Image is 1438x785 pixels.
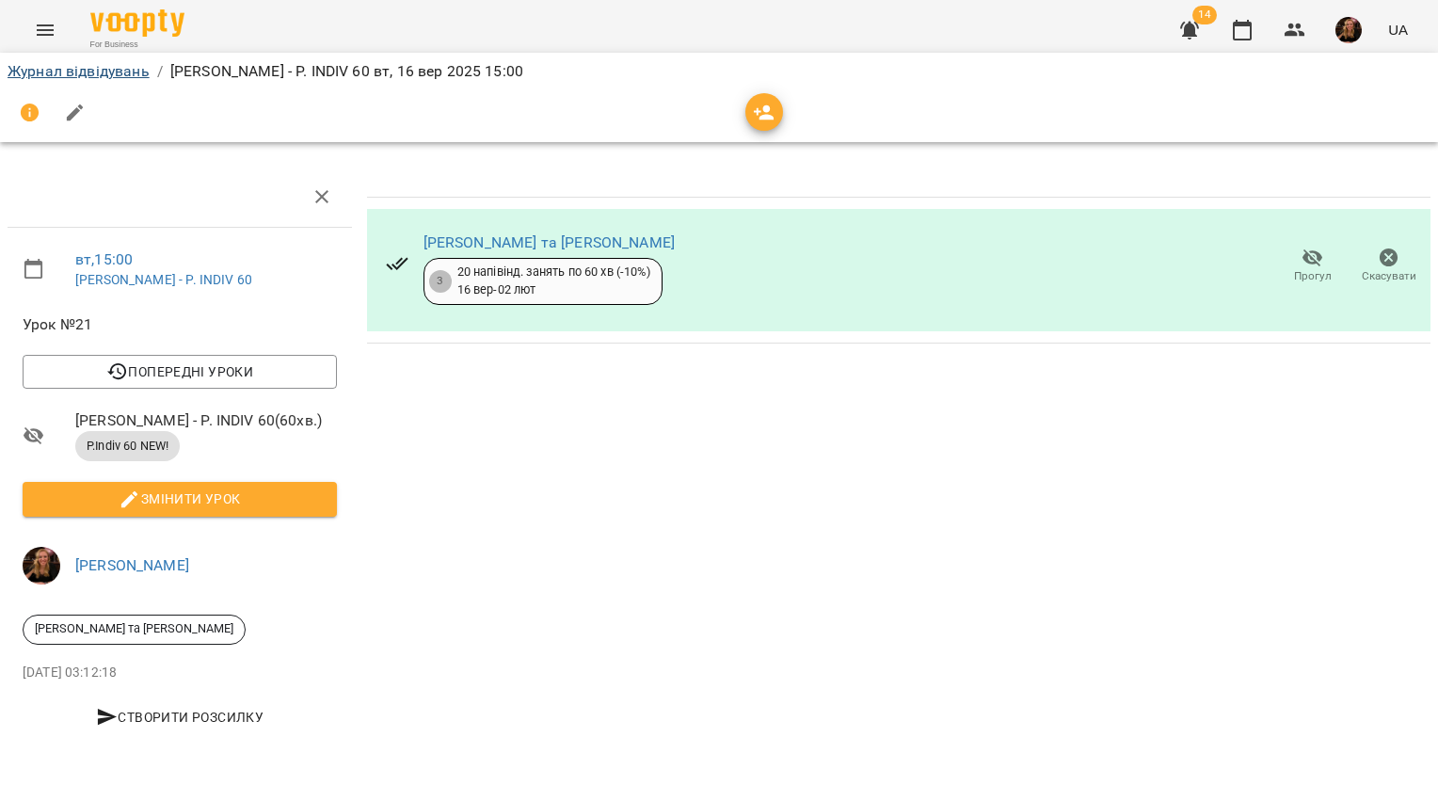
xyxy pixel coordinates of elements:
[457,264,650,298] div: 20 напівінд. занять по 60 хв (-10%) 16 вер - 02 лют
[38,360,322,383] span: Попередні уроки
[23,615,246,645] div: [PERSON_NAME] та [PERSON_NAME]
[24,620,245,637] span: [PERSON_NAME] та [PERSON_NAME]
[23,547,60,585] img: 019b2ef03b19e642901f9fba5a5c5a68.jpg
[157,60,163,83] li: /
[38,488,322,510] span: Змінити урок
[1362,268,1416,284] span: Скасувати
[429,270,452,293] div: 3
[1388,20,1408,40] span: UA
[30,706,329,729] span: Створити розсилку
[1335,17,1362,43] img: 019b2ef03b19e642901f9fba5a5c5a68.jpg
[23,700,337,734] button: Створити розсилку
[23,355,337,389] button: Попередні уроки
[23,8,68,53] button: Menu
[23,313,337,336] span: Урок №21
[8,60,1430,83] nav: breadcrumb
[1381,12,1415,47] button: UA
[75,556,189,574] a: [PERSON_NAME]
[1192,6,1217,24] span: 14
[1350,240,1427,293] button: Скасувати
[23,664,337,682] p: [DATE] 03:12:18
[1274,240,1350,293] button: Прогул
[90,39,184,51] span: For Business
[423,233,675,251] a: [PERSON_NAME] та [PERSON_NAME]
[1294,268,1332,284] span: Прогул
[23,482,337,516] button: Змінити урок
[75,409,337,432] span: [PERSON_NAME] - P. INDIV 60 ( 60 хв. )
[8,62,150,80] a: Журнал відвідувань
[75,438,180,455] span: P.Indiv 60 NEW!
[75,250,133,268] a: вт , 15:00
[75,272,252,287] a: [PERSON_NAME] - P. INDIV 60
[90,9,184,37] img: Voopty Logo
[170,60,523,83] p: [PERSON_NAME] - P. INDIV 60 вт, 16 вер 2025 15:00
